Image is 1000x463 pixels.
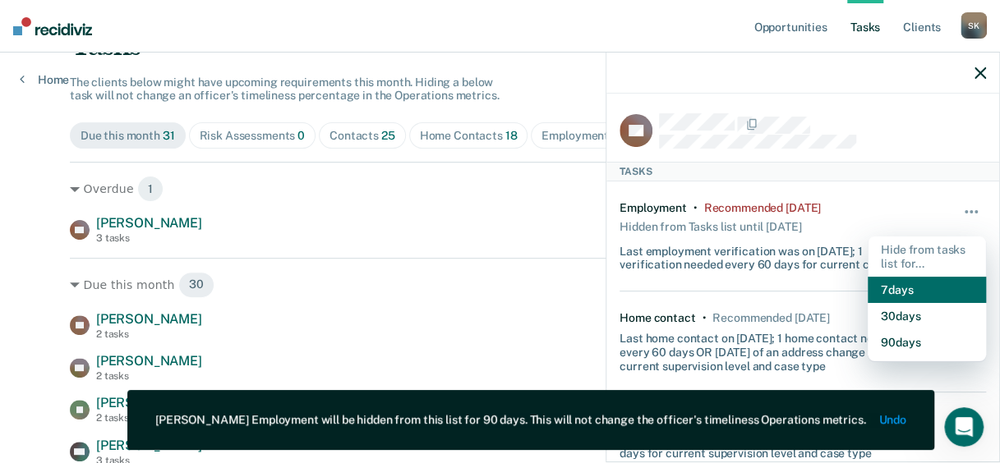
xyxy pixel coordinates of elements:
div: S K [961,12,987,39]
div: Hidden from Tasks list until [DATE] [620,215,801,238]
div: Employment [620,201,687,215]
div: Due this month [81,129,175,143]
button: Undo [879,413,906,427]
div: 2 tasks [96,370,202,382]
div: Tasks [606,162,999,181]
span: 18 [505,129,518,142]
div: Last home contact on [DATE]; 1 home contact needed every 60 days OR [DATE] of an address change f... [620,325,925,373]
a: Home [20,72,69,87]
span: [PERSON_NAME] [96,215,202,231]
div: 2 tasks [96,412,202,424]
div: Recommended in 17 days [712,311,829,325]
div: Employment Verification [541,129,684,143]
span: 1 [137,176,164,202]
button: 7 days [868,277,986,303]
span: [PERSON_NAME] [96,353,202,369]
span: 25 [381,129,395,142]
div: Due this month [70,272,930,298]
span: The clients below might have upcoming requirements this month. Hiding a below task will not chang... [70,76,500,103]
div: • [702,311,706,325]
div: Last employment verification was on [DATE]; 1 verification needed every 60 days for current case ... [620,238,925,273]
div: Recommended 5 days ago [703,201,820,215]
span: 31 [163,129,175,142]
iframe: Intercom live chat [944,407,984,447]
div: Home contact [620,311,695,325]
div: Contacts [329,129,395,143]
span: [PERSON_NAME] [96,311,202,327]
button: 30 days [868,303,986,329]
div: Home Contacts [420,129,518,143]
div: • [694,201,698,215]
div: Risk Assessments [200,129,306,143]
div: Overdue [70,176,930,202]
span: [PERSON_NAME] [96,438,202,453]
button: 90 days [868,329,986,355]
div: Hide from tasks list for... [868,236,986,277]
div: 2 tasks [96,328,202,340]
span: 0 [297,129,305,142]
span: [PERSON_NAME] [96,395,202,410]
span: 30 [178,272,214,298]
img: Recidiviz [13,17,92,35]
div: 3 tasks [96,232,202,244]
div: [PERSON_NAME] Employment will be hidden from this list for 90 days. This will not change the offi... [155,413,865,427]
